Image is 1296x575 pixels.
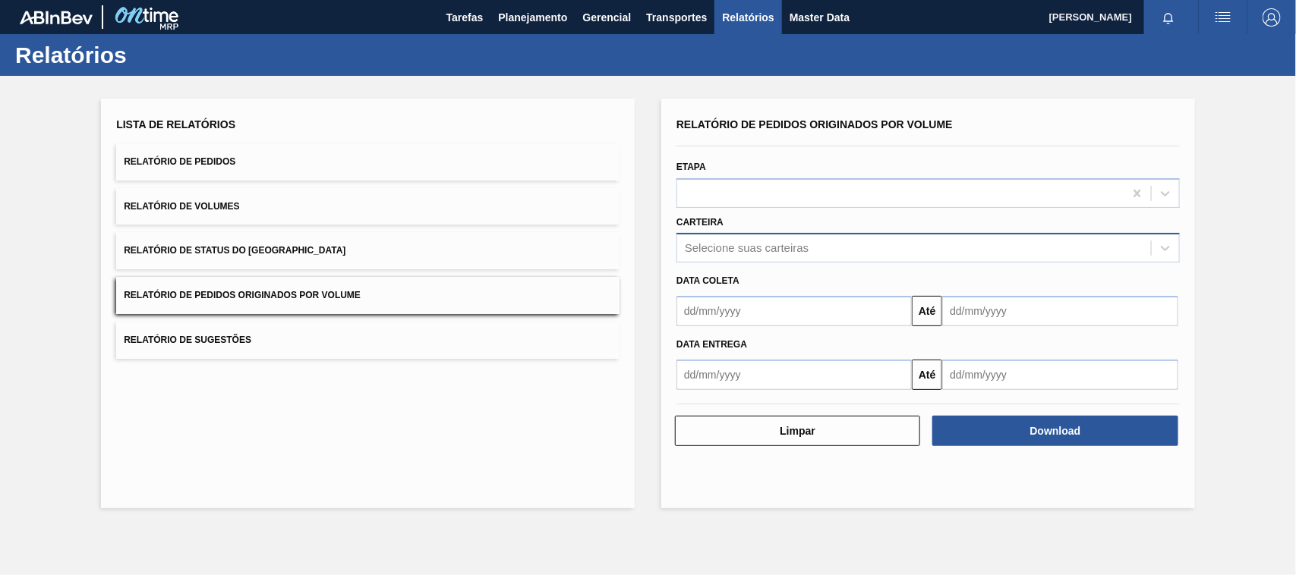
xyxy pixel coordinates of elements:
button: Até [912,360,942,390]
label: Etapa [676,162,706,172]
span: Data coleta [676,275,739,286]
span: Master Data [790,8,850,27]
img: TNhmsLtSVTkK8tSr43FrP2fwEKptu5GPRR3wAAAABJRU5ErkJggg== [20,11,93,24]
span: Data entrega [676,339,747,350]
button: Notificações [1144,7,1193,28]
button: Relatório de Status do [GEOGRAPHIC_DATA] [116,232,620,269]
img: userActions [1214,8,1232,27]
span: Relatório de Pedidos Originados por Volume [676,118,953,130]
h1: Relatórios [15,46,285,64]
span: Tarefas [446,8,484,27]
button: Relatório de Sugestões [116,322,620,359]
div: Selecione suas carteiras [685,242,809,255]
input: dd/mm/yyyy [942,296,1178,326]
span: Relatório de Volumes [124,201,239,212]
input: dd/mm/yyyy [676,360,912,390]
span: Planejamento [498,8,567,27]
span: Relatório de Pedidos [124,156,235,167]
input: dd/mm/yyyy [676,296,912,326]
button: Limpar [675,416,920,446]
button: Até [912,296,942,326]
button: Relatório de Pedidos Originados por Volume [116,277,620,314]
img: Logout [1263,8,1281,27]
button: Relatório de Pedidos [116,143,620,181]
span: Relatório de Pedidos Originados por Volume [124,290,361,300]
span: Relatório de Sugestões [124,335,251,345]
span: Relatórios [722,8,774,27]
button: Relatório de Volumes [116,188,620,225]
span: Gerencial [583,8,632,27]
input: dd/mm/yyyy [942,360,1178,390]
span: Transportes [646,8,707,27]
button: Download [932,416,1178,446]
label: Carteira [676,217,724,228]
span: Relatório de Status do [GEOGRAPHIC_DATA] [124,245,345,256]
span: Lista de Relatórios [116,118,235,130]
